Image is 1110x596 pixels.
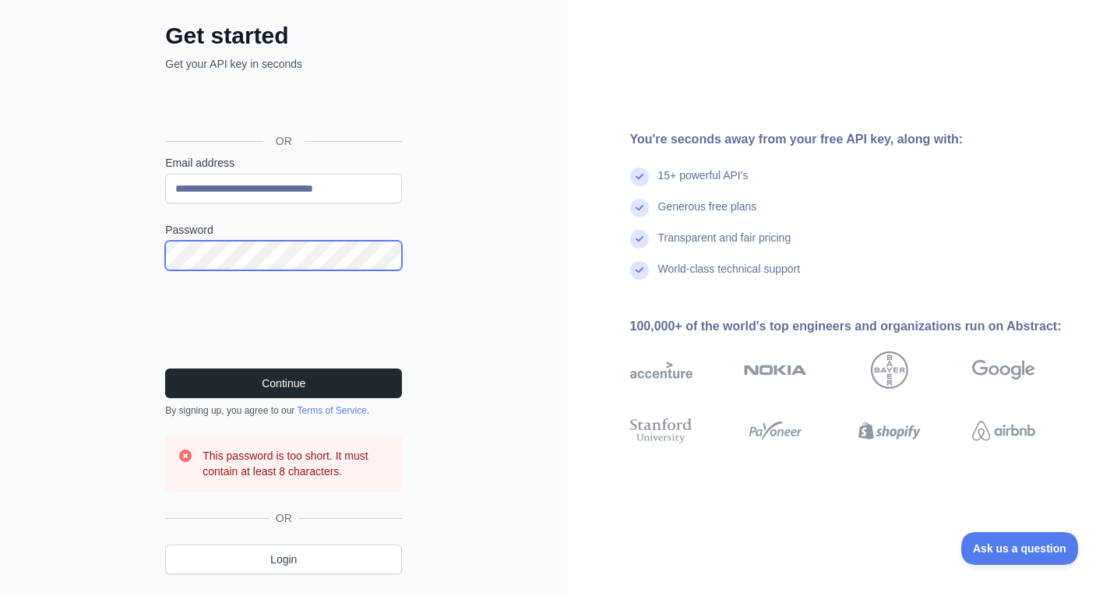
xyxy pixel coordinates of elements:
[165,545,402,574] a: Login
[165,369,402,398] button: Continue
[658,168,749,199] div: 15+ powerful API's
[157,89,407,123] iframe: Sign in with Google Button
[263,133,305,149] span: OR
[203,448,389,479] h3: This password is too short. It must contain at least 8 characters.
[165,56,402,72] p: Get your API key in seconds
[630,130,1086,149] div: You're seconds away from your free API key, along with:
[165,404,402,417] div: By signing up, you agree to our .
[630,415,693,446] img: stanford university
[658,199,757,230] div: Generous free plans
[972,351,1035,389] img: google
[165,22,402,50] h2: Get started
[165,222,402,238] label: Password
[630,351,693,389] img: accenture
[165,155,402,171] label: Email address
[961,532,1079,565] iframe: Toggle Customer Support
[972,415,1035,446] img: airbnb
[630,261,649,280] img: check mark
[858,415,921,446] img: shopify
[630,168,649,186] img: check mark
[630,317,1086,336] div: 100,000+ of the world's top engineers and organizations run on Abstract:
[871,351,908,389] img: bayer
[165,289,402,350] iframe: reCAPTCHA
[297,405,366,416] a: Terms of Service
[658,230,791,261] div: Transparent and fair pricing
[744,415,807,446] img: payoneer
[630,230,649,249] img: check mark
[270,510,298,526] span: OR
[658,261,801,292] div: World-class technical support
[630,199,649,217] img: check mark
[744,351,807,389] img: nokia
